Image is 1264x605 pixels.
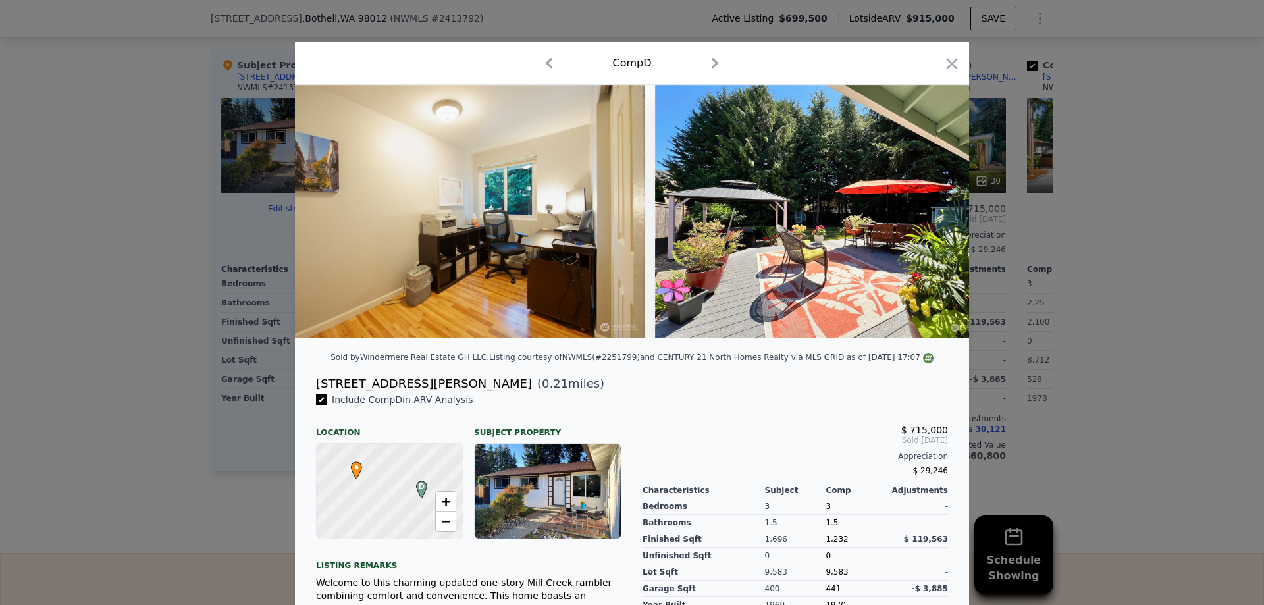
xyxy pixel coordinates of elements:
span: + [442,493,450,510]
div: D [413,481,421,488]
div: - [887,498,948,515]
div: • [348,461,355,469]
div: Appreciation [643,451,948,461]
div: - [887,515,948,531]
div: Subject [765,485,826,496]
span: D [413,481,431,492]
span: Include Comp D in ARV Analysis [327,394,479,405]
span: 0.21 [542,377,568,390]
a: Zoom in [436,492,456,512]
div: Bathrooms [643,515,765,531]
div: Bedrooms [643,498,765,515]
span: ( miles) [532,375,604,393]
div: Listing courtesy of NWMLS (#2251799) and CENTURY 21 North Homes Realty via MLS GRID as of [DATE] ... [489,353,934,362]
div: 1.5 [826,515,887,531]
div: [STREET_ADDRESS][PERSON_NAME] [316,375,532,393]
div: Unfinished Sqft [643,548,765,564]
span: $ 715,000 [901,425,948,435]
div: 9,583 [765,564,826,581]
span: 9,583 [826,567,848,577]
div: Garage Sqft [643,581,765,597]
span: $ 119,563 [904,535,948,544]
a: Zoom out [436,512,456,531]
div: - [887,564,948,581]
div: Location [316,417,463,438]
img: Property Img [655,85,992,338]
div: Subject Property [474,417,621,438]
div: 1.5 [765,515,826,531]
div: Adjustments [887,485,948,496]
img: Property Img [264,85,645,338]
span: 1,232 [826,535,848,544]
span: $ 29,246 [913,466,948,475]
div: Sold by Windermere Real Estate GH LLC . [330,353,489,362]
div: Listing remarks [316,550,621,571]
span: Sold [DATE] [643,435,948,446]
span: • [348,458,365,477]
div: Characteristics [643,485,765,496]
div: Finished Sqft [643,531,765,548]
img: NWMLS Logo [923,353,934,363]
div: Lot Sqft [643,564,765,581]
span: 0 [826,551,831,560]
div: - [887,548,948,564]
div: 0 [765,548,826,564]
div: Comp [826,485,887,496]
div: Comp D [612,55,651,71]
div: 3 [765,498,826,515]
span: 3 [826,502,831,511]
span: 441 [826,584,841,593]
span: -$ 3,885 [912,584,948,593]
div: 400 [765,581,826,597]
span: − [442,513,450,529]
div: 1,696 [765,531,826,548]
